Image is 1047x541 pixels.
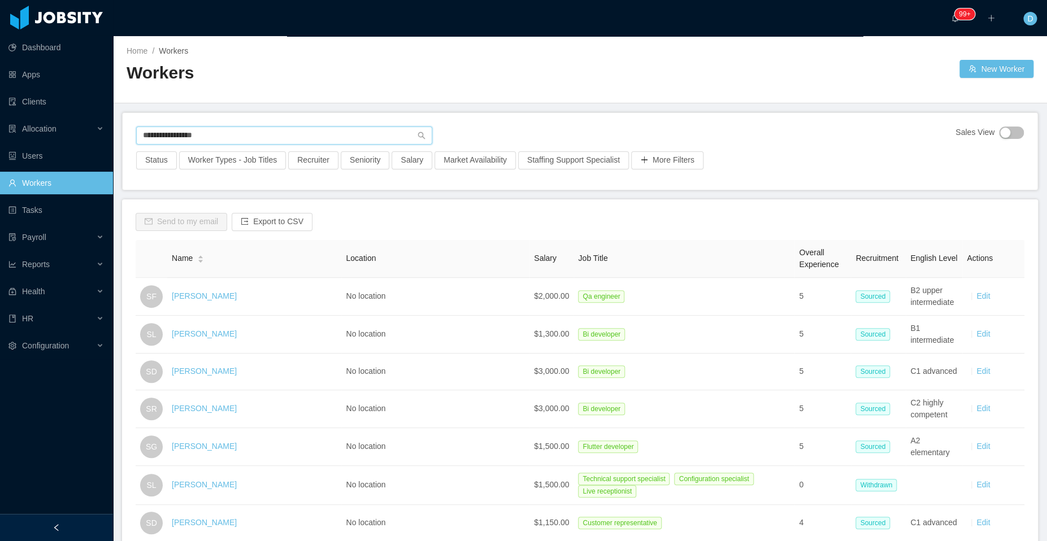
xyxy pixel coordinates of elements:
[172,367,237,376] a: [PERSON_NAME]
[855,291,894,300] a: Sourced
[578,485,636,498] span: Live receptionist
[22,287,45,296] span: Health
[855,365,890,378] span: Sourced
[534,329,569,338] span: $1,300.00
[22,233,46,242] span: Payroll
[534,404,569,413] span: $3,000.00
[8,315,16,322] i: icon: book
[8,233,16,241] i: icon: file-protect
[855,403,890,415] span: Sourced
[578,365,625,378] span: Bi developer
[578,517,661,529] span: Customer representative
[578,403,625,415] span: Bi developer
[906,316,962,354] td: B1 intermediate
[976,480,990,489] a: Edit
[855,479,897,491] span: Withdrawn
[8,172,104,194] a: icon: userWorkers
[232,213,312,231] button: icon: exportExport to CSV
[794,354,851,390] td: 5
[534,480,569,489] span: $1,500.00
[794,316,851,354] td: 5
[987,14,995,22] i: icon: plus
[578,328,625,341] span: Bi developer
[855,404,894,413] a: Sourced
[198,254,204,258] i: icon: caret-up
[976,291,990,300] a: Edit
[172,480,237,489] a: [PERSON_NAME]
[197,254,204,261] div: Sort
[906,278,962,316] td: B2 upper intermediate
[146,512,157,534] span: SD
[976,367,990,376] a: Edit
[855,329,894,338] a: Sourced
[22,314,33,323] span: HR
[22,341,69,350] span: Configuration
[976,518,990,527] a: Edit
[951,14,959,22] i: icon: bell
[976,329,990,338] a: Edit
[855,480,901,489] a: Withdrawn
[906,428,962,466] td: A2 elementary
[172,518,237,527] a: [PERSON_NAME]
[578,290,624,303] span: Qa engineer
[341,428,529,466] td: No location
[146,323,156,346] span: SL
[341,316,529,354] td: No location
[8,36,104,59] a: icon: pie-chartDashboard
[578,254,607,263] span: Job Title
[534,442,569,451] span: $1,500.00
[534,254,557,263] span: Salary
[8,63,104,86] a: icon: appstoreApps
[22,260,50,269] span: Reports
[179,151,286,169] button: Worker Types - Job Titles
[631,151,703,169] button: icon: plusMore Filters
[172,252,193,264] span: Name
[855,290,890,303] span: Sourced
[967,254,993,263] span: Actions
[8,125,16,133] i: icon: solution
[906,354,962,390] td: C1 advanced
[855,254,898,263] span: Recruitment
[288,151,338,169] button: Recruiter
[976,442,990,451] a: Edit
[152,46,154,55] span: /
[910,254,957,263] span: English Level
[578,440,638,453] span: Flutter developer
[346,254,376,263] span: Location
[418,132,425,139] i: icon: search
[172,329,237,338] a: [PERSON_NAME]
[674,473,753,485] span: Configuration specialist
[127,62,580,85] h2: Workers
[172,442,237,451] a: [PERSON_NAME]
[855,328,890,341] span: Sourced
[172,291,237,300] a: [PERSON_NAME]
[534,291,569,300] span: $2,000.00
[341,354,529,390] td: No location
[392,151,432,169] button: Salary
[341,151,389,169] button: Seniority
[146,435,157,458] span: SG
[22,124,57,133] span: Allocation
[855,517,890,529] span: Sourced
[534,367,569,376] span: $3,000.00
[794,428,851,466] td: 5
[794,278,851,316] td: 5
[959,60,1033,78] button: icon: usergroup-addNew Worker
[341,390,529,428] td: No location
[518,151,629,169] button: Staffing Support Specialist
[159,46,188,55] span: Workers
[341,278,529,316] td: No location
[8,260,16,268] i: icon: line-chart
[8,145,104,167] a: icon: robotUsers
[8,90,104,113] a: icon: auditClients
[799,248,839,269] span: Overall Experience
[855,367,894,376] a: Sourced
[855,440,890,453] span: Sourced
[578,473,670,485] span: Technical support specialist
[127,46,147,55] a: Home
[146,285,157,308] span: SF
[906,390,962,428] td: C2 highly competent
[198,258,204,261] i: icon: caret-down
[955,126,994,139] span: Sales View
